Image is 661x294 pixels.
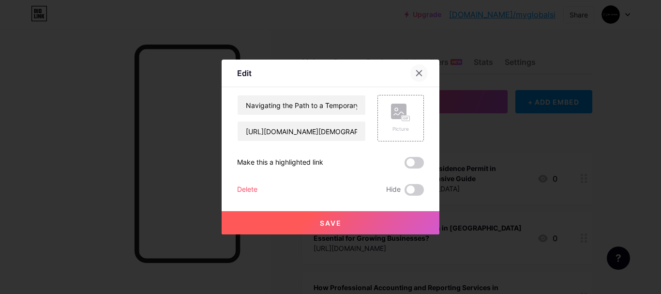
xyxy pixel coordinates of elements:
[320,219,342,227] span: Save
[237,67,252,79] div: Edit
[238,122,365,141] input: URL
[237,184,257,196] div: Delete
[238,95,365,115] input: Title
[237,157,323,169] div: Make this a highlighted link
[386,184,401,196] span: Hide
[391,125,410,133] div: Picture
[222,211,439,234] button: Save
